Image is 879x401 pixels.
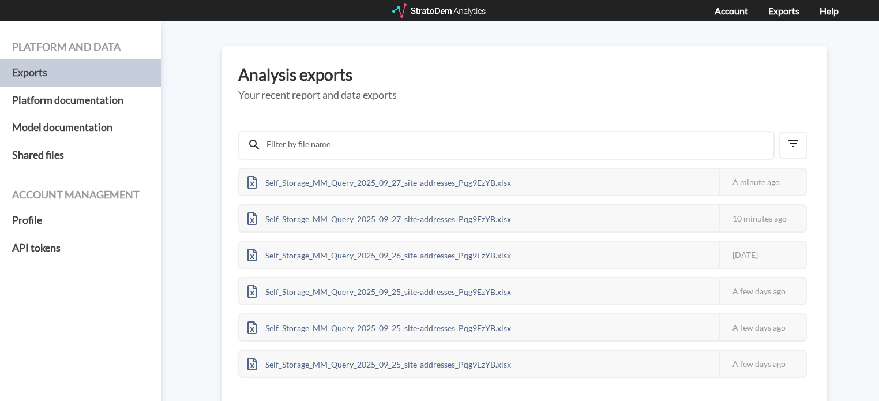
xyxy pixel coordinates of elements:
div: Self_Storage_MM_Query_2025_09_26_site-addresses_Pqg9EzYB.xlsx [239,242,519,268]
a: Self_Storage_MM_Query_2025_09_25_site-addresses_Pqg9EzYB.xlsx [239,321,519,331]
div: Self_Storage_MM_Query_2025_09_27_site-addresses_Pqg9EzYB.xlsx [239,169,519,195]
a: Self_Storage_MM_Query_2025_09_27_site-addresses_Pqg9EzYB.xlsx [239,176,519,186]
div: Self_Storage_MM_Query_2025_09_25_site-addresses_Pqg9EzYB.xlsx [239,278,519,304]
div: A few days ago [719,351,806,377]
div: Self_Storage_MM_Query_2025_09_25_site-addresses_Pqg9EzYB.xlsx [239,314,519,340]
div: A minute ago [719,169,806,195]
a: Self_Storage_MM_Query_2025_09_27_site-addresses_Pqg9EzYB.xlsx [239,212,519,222]
div: Self_Storage_MM_Query_2025_09_25_site-addresses_Pqg9EzYB.xlsx [239,351,519,377]
a: Model documentation [12,114,149,141]
input: Filter by file name [265,138,759,151]
h5: Your recent report and data exports [238,89,811,101]
div: 10 minutes ago [719,205,806,231]
a: Help [820,5,839,16]
div: Self_Storage_MM_Query_2025_09_27_site-addresses_Pqg9EzYB.xlsx [239,205,519,231]
a: Self_Storage_MM_Query_2025_09_25_site-addresses_Pqg9EzYB.xlsx [239,285,519,295]
div: A few days ago [719,314,806,340]
a: Platform documentation [12,87,149,114]
h4: Account management [12,189,149,201]
div: [DATE] [719,242,806,268]
a: Exports [12,59,149,87]
a: Account [715,5,748,16]
a: Shared files [12,141,149,169]
a: API tokens [12,234,149,262]
div: A few days ago [719,278,806,304]
a: Exports [768,5,799,16]
h4: Platform and data [12,42,149,53]
a: Profile [12,207,149,234]
h3: Analysis exports [238,66,811,84]
a: Self_Storage_MM_Query_2025_09_25_site-addresses_Pqg9EzYB.xlsx [239,358,519,368]
a: Self_Storage_MM_Query_2025_09_26_site-addresses_Pqg9EzYB.xlsx [239,249,519,258]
